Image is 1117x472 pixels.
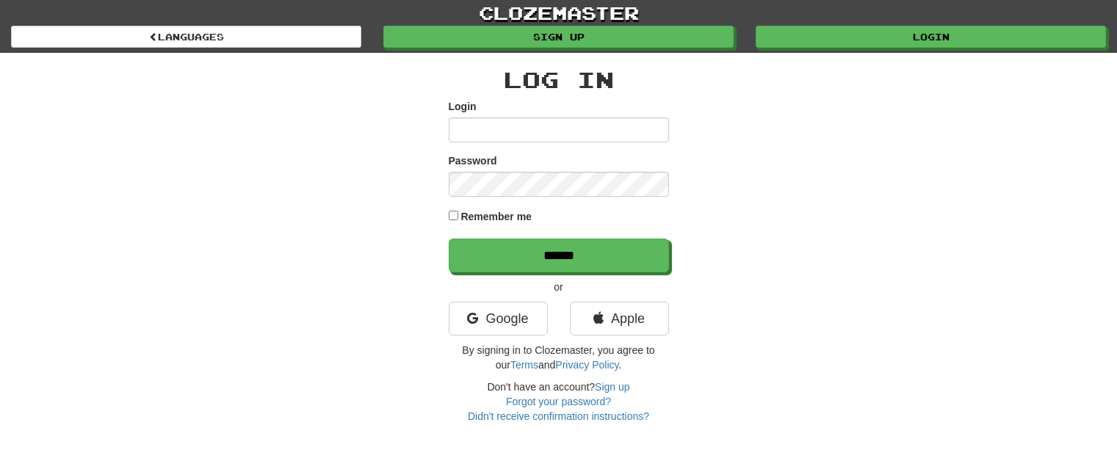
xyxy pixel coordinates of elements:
a: Google [449,302,548,335]
h2: Log In [449,68,669,92]
p: or [449,280,669,294]
label: Password [449,153,497,168]
label: Remember me [460,209,532,224]
label: Login [449,99,477,114]
a: Apple [570,302,669,335]
a: Terms [510,359,538,371]
a: Sign up [595,381,629,393]
a: Forgot your password? [506,396,611,407]
a: Login [756,26,1106,48]
p: By signing in to Clozemaster, you agree to our and . [449,343,669,372]
a: Didn't receive confirmation instructions? [468,410,649,422]
a: Sign up [383,26,734,48]
a: Privacy Policy [555,359,618,371]
a: Languages [11,26,361,48]
div: Don't have an account? [449,380,669,424]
